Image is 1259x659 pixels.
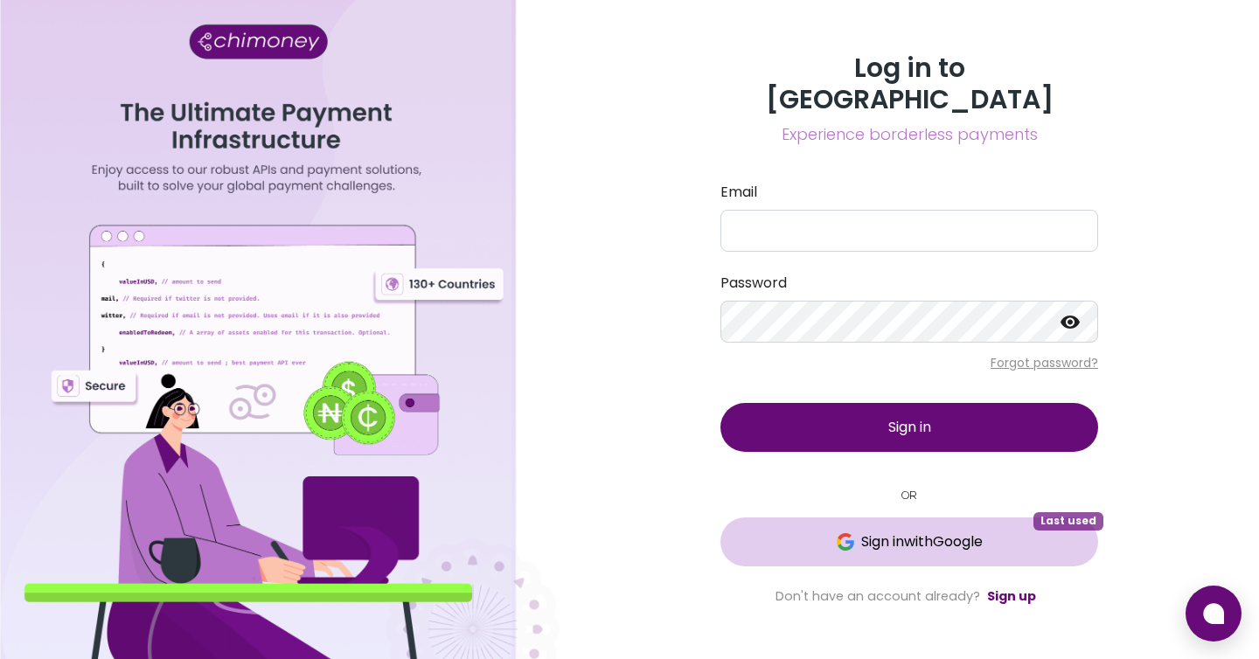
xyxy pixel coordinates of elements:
[720,122,1098,147] span: Experience borderless payments
[720,487,1098,503] small: OR
[720,403,1098,452] button: Sign in
[888,417,931,437] span: Sign in
[861,531,983,552] span: Sign in with Google
[720,517,1098,566] button: GoogleSign inwithGoogleLast used
[776,587,980,605] span: Don't have an account already?
[1186,586,1242,642] button: Open chat window
[1033,512,1103,530] span: Last used
[720,52,1098,115] h3: Log in to [GEOGRAPHIC_DATA]
[720,354,1098,371] p: Forgot password?
[720,182,1098,203] label: Email
[837,533,854,551] img: Google
[987,587,1036,605] a: Sign up
[720,273,1098,294] label: Password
